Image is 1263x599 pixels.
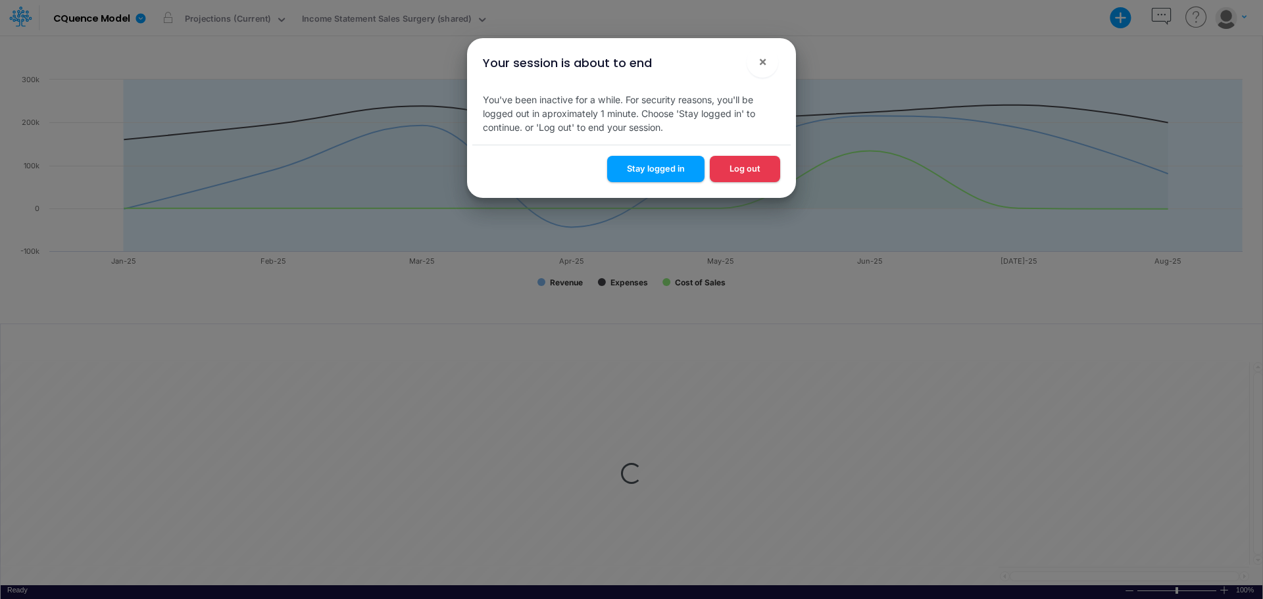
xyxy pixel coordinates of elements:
[758,53,767,69] span: ×
[747,46,778,78] button: Close
[483,54,652,72] div: Your session is about to end
[607,156,705,181] button: Stay logged in
[710,156,780,181] button: Log out
[472,82,791,145] div: You've been inactive for a while. For security reasons, you'll be logged out in aproximately 1 mi...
